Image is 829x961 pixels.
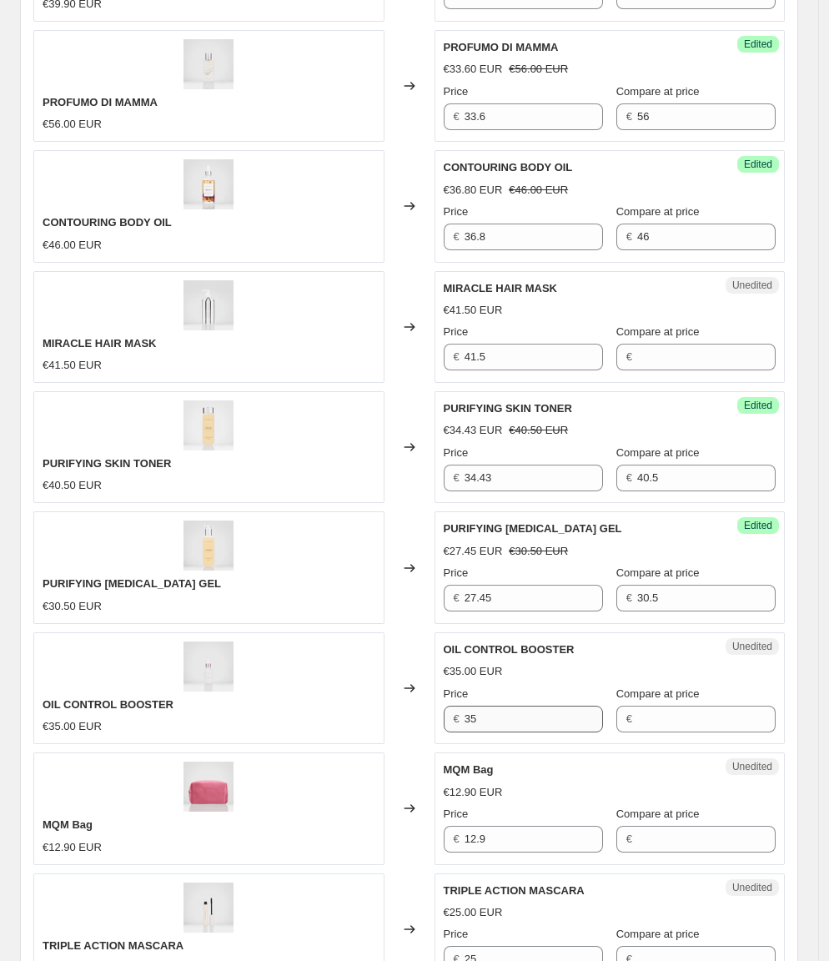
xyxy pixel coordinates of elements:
span: Price [444,325,469,338]
span: Compare at price [616,85,700,98]
span: Price [444,205,469,218]
span: Price [444,446,469,459]
span: CONTOURING BODY OIL [444,161,573,174]
span: MQM Bag [43,818,93,831]
span: Edited [744,158,772,171]
span: €56.00 EUR [509,63,568,75]
span: PURIFYING [MEDICAL_DATA] GEL [43,577,221,590]
span: € [454,712,460,725]
span: Unedited [732,279,772,292]
img: Fotosnewweb88_80x.jpg [183,762,234,812]
img: Fotosnewweb58_e5089a70-8b79-43af-8129-ee2873a46491_80x.jpg [183,39,234,89]
span: Compare at price [616,446,700,459]
span: € [454,350,460,363]
span: €46.00 EUR [509,184,568,196]
span: €35.00 EUR [43,720,102,732]
span: PURIFYING SKIN TONER [444,402,572,415]
img: Fotosnewweb100_80x.jpg [183,642,234,692]
span: Price [444,566,469,579]
span: €27.45 EUR [444,545,503,557]
span: €33.60 EUR [444,63,503,75]
span: MIRACLE HAIR MASK [43,337,157,350]
span: €56.00 EUR [43,118,102,130]
span: €41.50 EUR [43,359,102,371]
span: €46.00 EUR [43,239,102,251]
span: €30.50 EUR [509,545,568,557]
span: €25.00 EUR [444,906,503,918]
span: € [454,591,460,604]
span: €12.90 EUR [43,841,102,853]
span: € [454,833,460,845]
span: Price [444,808,469,820]
span: PURIFYING SKIN TONER [43,457,171,470]
span: Compare at price [616,687,700,700]
span: PURIFYING [MEDICAL_DATA] GEL [444,522,622,535]
span: OIL CONTROL BOOSTER [43,698,173,711]
span: €36.80 EUR [444,184,503,196]
span: Compare at price [616,808,700,820]
span: Price [444,687,469,700]
img: Fotosnewweb_80x.jpg [183,280,234,330]
span: PROFUMO DI MAMMA [43,96,158,108]
span: Price [444,928,469,940]
span: € [626,230,632,243]
span: MQM Bag [444,763,494,776]
span: € [626,471,632,484]
span: Compare at price [616,325,700,338]
span: € [454,230,460,243]
span: TRIPLE ACTION MASCARA [444,884,585,897]
span: Edited [744,399,772,412]
span: Unedited [732,881,772,894]
img: Fotosnewweb108_80x.jpg [183,883,234,933]
span: Unedited [732,760,772,773]
span: €40.50 EUR [509,424,568,436]
img: Fotosnewweb31_80x.jpg [183,521,234,571]
img: Fotosnewweb28_80x.jpg [183,400,234,450]
img: Fotosnewweb19_80x.jpg [183,159,234,209]
span: Edited [744,519,772,532]
span: €12.90 EUR [444,786,503,798]
span: €41.50 EUR [444,304,503,316]
span: PROFUMO DI MAMMA [444,41,559,53]
span: € [454,110,460,123]
span: Compare at price [616,205,700,218]
span: Unedited [732,640,772,653]
span: TRIPLE ACTION MASCARA [43,939,183,952]
span: CONTOURING BODY OIL [43,216,172,229]
span: €35.00 EUR [444,665,503,677]
span: OIL CONTROL BOOSTER [444,643,575,656]
span: € [626,833,632,845]
span: € [626,350,632,363]
span: € [626,712,632,725]
span: €34.43 EUR [444,424,503,436]
span: € [626,591,632,604]
span: Edited [744,38,772,51]
span: € [626,110,632,123]
span: MIRACLE HAIR MASK [444,282,558,294]
span: €30.50 EUR [43,600,102,612]
span: Compare at price [616,566,700,579]
span: € [454,471,460,484]
span: Compare at price [616,928,700,940]
span: €40.50 EUR [43,479,102,491]
span: Price [444,85,469,98]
